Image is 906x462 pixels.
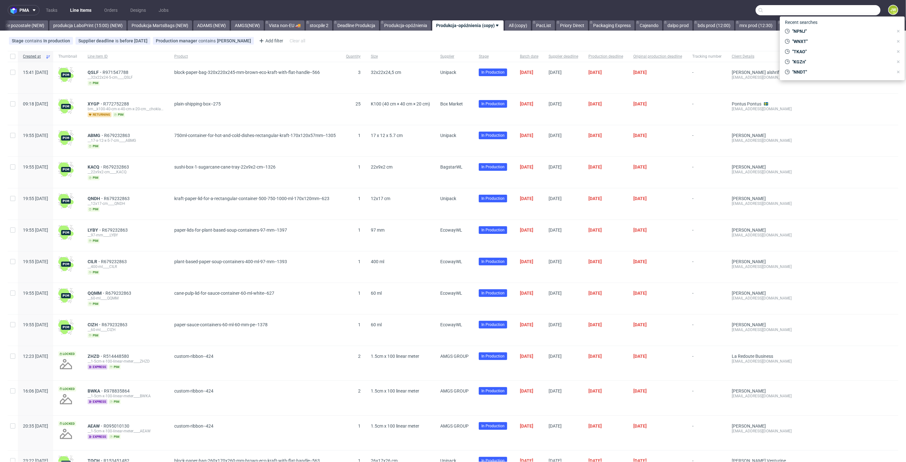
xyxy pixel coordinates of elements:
[103,101,130,106] a: R772752288
[174,70,320,75] span: block-paper-bag-320x220x245-mm-brown-eco-kraft-with-flat-handle--566
[358,196,361,201] span: 1
[358,354,361,359] span: 2
[732,291,766,296] a: [PERSON_NAME]
[88,327,164,332] div: __60-ml____CIZH
[58,351,76,357] span: Locked
[103,70,130,75] span: R971547788
[732,393,821,399] div: [EMAIL_ADDRESS][DOMAIN_NAME]
[588,54,623,59] span: Production deadline
[88,365,107,370] span: express
[440,322,462,327] span: EcowayWL
[109,399,121,404] span: pim
[358,259,361,264] span: 1
[88,354,103,359] a: ZHZD
[481,227,505,233] span: In Production
[549,101,562,106] span: [DATE]
[732,138,821,143] div: [EMAIL_ADDRESS][DOMAIN_NAME]
[23,259,48,264] span: 19:55 [DATE]
[23,54,43,59] span: Created at
[88,393,164,399] div: __1-5cm-x-100-linear-meter____BWKA
[371,101,430,106] span: K100 (40 cm × 40 cm × 20 cm)
[732,133,766,138] a: [PERSON_NAME]
[520,196,533,201] span: [DATE]
[23,291,48,296] span: 19:55 [DATE]
[588,133,602,138] span: [DATE]
[113,112,125,117] span: pim
[88,322,102,327] span: CIZH
[88,238,100,243] span: pim
[732,54,821,59] span: Client Details
[358,388,361,393] span: 2
[105,291,133,296] a: R679232863
[102,322,129,327] span: R679232863
[371,354,419,359] span: 1.5cm x 100 linear meter
[66,5,95,15] a: Line Items
[481,259,505,264] span: In Production
[692,291,722,307] span: -
[198,38,217,43] span: contains
[88,138,164,143] div: __17-x-12-x-5-7-cm____ABMG
[88,201,164,206] div: __12x17-cm____QNDH
[100,5,121,15] a: Orders
[12,38,25,43] span: Stage
[371,388,419,393] span: 1.5cm x 100 linear meter
[549,54,578,59] span: Supplier deadline
[481,196,505,201] span: In Production
[88,296,164,301] div: __60-ml____QQMM
[88,196,104,201] span: QNDH
[732,170,821,175] div: [EMAIL_ADDRESS][DOMAIN_NAME]
[371,291,382,296] span: 60 ml
[174,322,268,327] span: paper-sauce-containers-60-ml-60-mm-pe--1378
[88,70,103,75] span: QSLF
[174,259,287,264] span: plant-based-paper-soup-containers-400-ml-97-mm--1393
[88,227,102,233] span: LYBY
[78,38,115,43] span: Supplier deadline
[481,290,505,296] span: In Production
[790,38,893,45] span: "WNXT"
[217,38,251,43] div: [PERSON_NAME]
[58,426,74,442] img: no_design.png
[346,54,361,59] span: Quantity
[43,38,70,43] div: In production
[88,264,164,269] div: __400-ml____CILR
[549,322,562,327] span: [DATE]
[88,291,105,296] span: QQMM
[358,227,361,233] span: 1
[42,5,61,15] a: Tasks
[432,20,504,31] a: Produkcja-opóźnienia (copy)
[481,101,505,107] span: In Production
[479,54,510,59] span: Stage
[520,322,533,327] span: [DATE]
[481,353,505,359] span: In Production
[790,48,893,55] span: "TKAO"
[115,38,120,43] span: is
[358,322,361,327] span: 1
[58,392,74,407] img: no_design.png
[440,133,456,138] span: Unipack
[174,54,336,59] span: Product
[532,20,555,31] a: PacList
[88,54,164,59] span: Line item ID
[732,264,821,269] div: [EMAIL_ADDRESS][DOMAIN_NAME]
[732,354,773,359] a: La Redoute Business
[58,225,74,240] img: wHgJFi1I6lmhQAAAABJRU5ErkJggg==
[588,196,602,201] span: [DATE]
[58,320,74,335] img: wHgJFi1I6lmhQAAAABJRU5ErkJggg==
[692,196,722,212] span: -
[103,164,130,170] span: R679232863
[23,227,48,233] span: 19:55 [DATE]
[356,101,361,106] span: 25
[732,196,766,201] a: [PERSON_NAME]
[58,99,74,114] img: wHgJFi1I6lmhQAAAABJRU5ErkJggg==
[88,359,164,364] div: __1-5cm-x-100-linear-meter____ZHZD
[380,20,431,31] a: Produkcja-opóźnienia
[231,20,264,31] a: AMGS(NEW)
[88,270,100,275] span: pim
[102,227,129,233] span: R679232863
[732,101,761,106] a: Pontus Pontus
[88,112,111,117] span: returning
[104,423,131,429] a: R095010130
[88,164,103,170] span: KACQ
[174,388,213,393] span: custom-ribbon--424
